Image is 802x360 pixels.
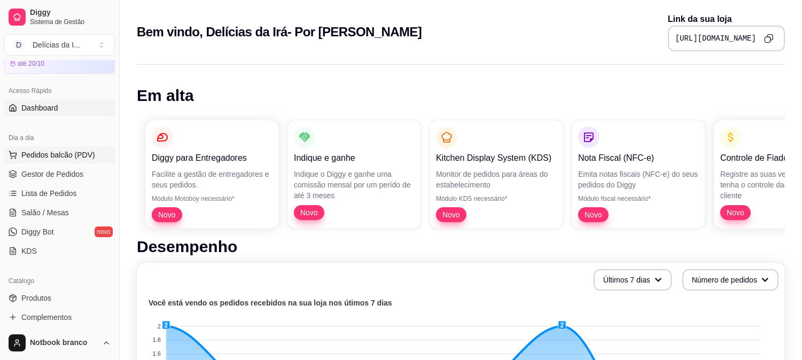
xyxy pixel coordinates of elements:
[578,152,699,165] p: Nota Fiscal (NFC-e)
[4,272,115,289] div: Catálogo
[4,129,115,146] div: Dia a dia
[30,18,111,26] span: Sistema de Gestão
[153,337,161,343] tspan: 1.8
[572,120,705,229] button: Nota Fiscal (NFC-e)Emita notas fiscais (NFC-e) do seus pedidos do DiggyMódulo fiscal necessário*Novo
[760,30,777,47] button: Copy to clipboard
[4,34,115,56] button: Select a team
[153,350,161,357] tspan: 1.6
[436,152,557,165] p: Kitchen Display System (KDS)
[4,289,115,307] a: Produtos
[4,242,115,260] a: KDS
[4,204,115,221] a: Salão / Mesas
[675,33,756,44] pre: [URL][DOMAIN_NAME]
[149,299,392,308] text: Você está vendo os pedidos recebidos na sua loja nos útimos 7 dias
[4,82,115,99] div: Acesso Rápido
[21,103,58,113] span: Dashboard
[21,188,77,199] span: Lista de Pedidos
[21,169,83,179] span: Gestor de Pedidos
[152,169,272,190] p: Facilite a gestão de entregadores e seus pedidos.
[30,8,111,18] span: Diggy
[578,169,699,190] p: Emita notas fiscais (NFC-e) do seus pedidos do Diggy
[438,209,464,220] span: Novo
[18,59,44,68] article: até 20/10
[4,223,115,240] a: Diggy Botnovo
[21,293,51,303] span: Produtos
[682,269,778,291] button: Número de pedidos
[154,209,180,220] span: Novo
[580,209,606,220] span: Novo
[21,246,37,256] span: KDS
[152,194,272,203] p: Módulo Motoboy necessário*
[4,99,115,116] a: Dashboard
[668,13,785,26] p: Link da sua loja
[722,207,749,218] span: Novo
[594,269,672,291] button: Últimos 7 dias
[4,146,115,163] button: Pedidos balcão (PDV)
[137,86,785,105] h1: Em alta
[4,330,115,356] button: Notbook branco
[4,185,115,202] a: Lista de Pedidos
[294,152,415,165] p: Indique e ganhe
[4,309,115,326] a: Complementos
[436,169,557,190] p: Monitor de pedidos para áreas do estabelecimento
[430,120,563,229] button: Kitchen Display System (KDS)Monitor de pedidos para áreas do estabelecimentoMódulo KDS necessário...
[296,207,322,218] span: Novo
[13,40,24,50] span: D
[33,40,80,50] div: Delícias da I ...
[294,169,415,201] p: Indique o Diggy e ganhe uma comissão mensal por um perído de até 3 meses
[30,338,98,348] span: Notbook branco
[21,226,54,237] span: Diggy Bot
[4,166,115,183] a: Gestor de Pedidos
[436,194,557,203] p: Módulo KDS necessário*
[21,150,95,160] span: Pedidos balcão (PDV)
[21,207,69,218] span: Salão / Mesas
[287,120,421,229] button: Indique e ganheIndique o Diggy e ganhe uma comissão mensal por um perído de até 3 mesesNovo
[158,323,161,330] tspan: 2
[4,4,115,30] a: DiggySistema de Gestão
[137,24,422,41] h2: Bem vindo, Delícias da Irá- Por [PERSON_NAME]
[578,194,699,203] p: Módulo fiscal necessário*
[145,120,279,229] button: Diggy para EntregadoresFacilite a gestão de entregadores e seus pedidos.Módulo Motoboy necessário...
[21,312,72,323] span: Complementos
[137,237,785,256] h1: Desempenho
[152,152,272,165] p: Diggy para Entregadores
